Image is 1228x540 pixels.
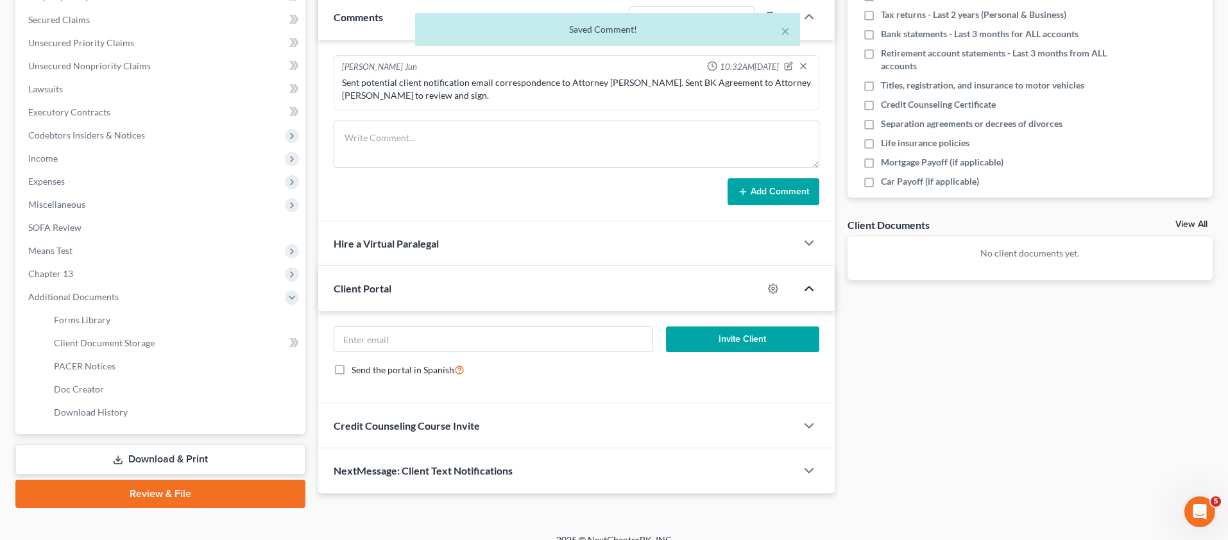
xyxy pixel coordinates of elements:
div: Saved Comment! [425,23,790,36]
span: 5 [1211,496,1221,507]
span: Separation agreements or decrees of divorces [881,117,1062,130]
div: [PERSON_NAME] Jun [342,61,417,74]
a: Lawsuits [18,78,305,101]
span: Retirement account statements - Last 3 months from ALL accounts [881,47,1111,72]
span: Client Document Storage [54,337,155,348]
span: Credit Counseling Course Invite [334,419,480,432]
a: Forms Library [44,308,305,332]
span: Means Test [28,245,72,256]
span: Hire a Virtual Paralegal [334,237,439,249]
a: Download History [44,401,305,424]
span: Titles, registration, and insurance to motor vehicles [881,79,1084,92]
span: Forms Library [54,314,110,325]
a: Download & Print [15,444,305,475]
div: Client Documents [848,218,930,232]
span: Send the portal in Spanish [352,364,454,375]
a: Secured Claims [18,8,305,31]
span: Client Portal [334,282,391,294]
span: Comments [334,11,383,23]
input: Enter email [334,327,652,351]
span: Tax returns - Last 2 years (Personal & Business) [881,8,1066,21]
span: Codebtors Insiders & Notices [28,130,145,140]
span: Lawsuits [28,83,63,94]
div: Sent potential client notification email correspondence to Attorney [PERSON_NAME]. Sent BK Agreem... [342,76,811,102]
a: Client Document Storage [44,332,305,355]
button: Invite Client [666,326,819,352]
span: Income [28,153,58,164]
iframe: Intercom live chat [1184,496,1215,527]
span: Doc Creator [54,384,104,394]
a: PACER Notices [44,355,305,378]
span: PACER Notices [54,360,115,371]
a: Executory Contracts [18,101,305,124]
button: × [781,23,790,38]
span: Download History [54,407,128,418]
span: SOFA Review [28,222,81,233]
span: Chapter 13 [28,268,73,279]
a: View All [1175,220,1207,229]
a: SOFA Review [18,216,305,239]
span: Executory Contracts [28,106,110,117]
a: Review & File [15,480,305,508]
span: Car Payoff (if applicable) [881,175,979,188]
span: NextMessage: Client Text Notifications [334,464,513,477]
span: Miscellaneous [28,199,85,210]
a: Doc Creator [44,378,305,401]
span: Credit Counseling Certificate [881,98,996,111]
button: Add Comment [728,178,819,205]
span: Expenses [28,176,65,187]
span: 10:32AM[DATE] [720,61,779,73]
span: Mortgage Payoff (if applicable) [881,156,1003,169]
input: Search... [652,7,754,29]
span: Unsecured Nonpriority Claims [28,60,151,71]
span: Additional Documents [28,291,119,302]
a: Unsecured Nonpriority Claims [18,55,305,78]
span: Life insurance policies [881,137,969,149]
p: No client documents yet. [858,247,1202,260]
